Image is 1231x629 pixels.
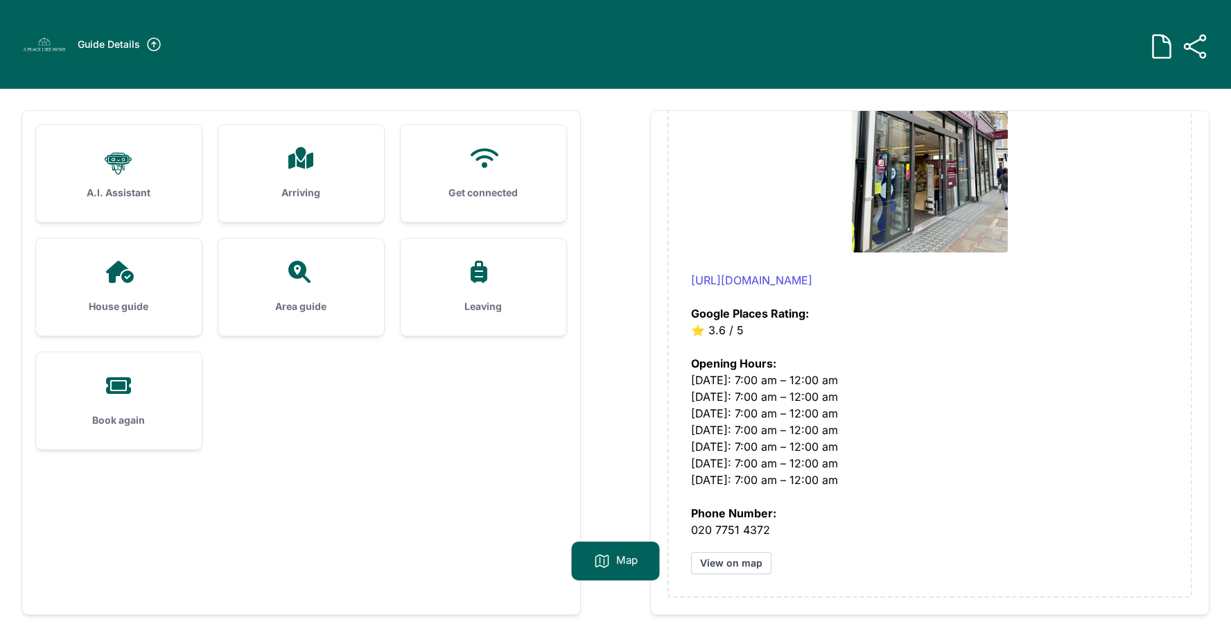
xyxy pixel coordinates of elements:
[36,125,202,222] a: A.I. Assistant
[401,125,566,222] a: Get connected
[241,186,362,200] h3: Arriving
[36,239,202,336] a: House guide
[691,488,1169,538] div: 020 7751 4372
[852,44,1008,252] img: 9vz9paqan7lms5qt2chgt8xpwume
[691,552,771,574] a: View on map
[691,273,812,287] a: [URL][DOMAIN_NAME]
[58,186,180,200] h3: A.I. Assistant
[616,553,638,569] p: Map
[423,186,544,200] h3: Get connected
[691,307,809,320] strong: Google Places Rating:
[691,272,1169,338] div: ⭐️ 3.6 / 5
[218,239,384,336] a: Area guide
[691,338,1169,488] div: [DATE]: 7:00 am – 12:00 am [DATE]: 7:00 am – 12:00 am [DATE]: 7:00 am – 12:00 am [DATE]: 7:00 am ...
[36,352,202,449] a: Book again
[691,506,776,520] strong: Phone Number:
[241,300,362,313] h3: Area guide
[58,300,180,313] h3: House guide
[423,300,544,313] h3: Leaving
[78,36,162,53] a: Guide Details
[691,356,776,370] strong: Opening Hours:
[22,22,67,67] img: vc2fs5ilx5y7ggftuvc64q4jkntq
[401,239,566,336] a: Leaving
[218,125,384,222] a: Arriving
[58,413,180,427] h3: Book again
[78,37,140,51] h3: Guide Details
